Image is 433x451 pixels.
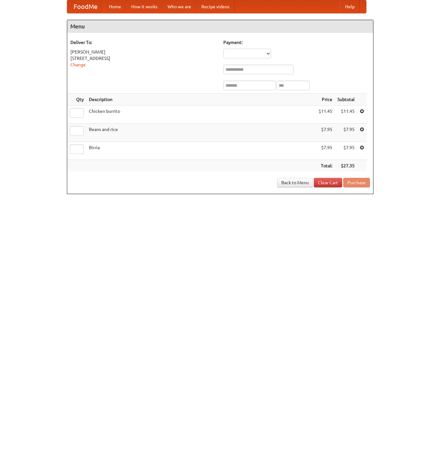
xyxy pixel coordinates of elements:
[67,20,373,33] h4: Menu
[343,178,370,187] button: Purchase
[70,39,217,46] h5: Deliver To:
[104,0,126,13] a: Home
[314,178,342,187] a: Clear Cart
[67,0,104,13] a: FoodMe
[86,94,316,105] th: Description
[70,55,217,62] div: [STREET_ADDRESS]
[316,142,335,160] td: $7.95
[86,124,316,142] td: Beans and rice
[70,62,86,67] a: Change
[335,94,357,105] th: Subtotal
[335,160,357,172] th: $27.35
[316,124,335,142] td: $7.95
[67,94,86,105] th: Qty
[86,142,316,160] td: Birria
[316,105,335,124] td: $11.45
[335,142,357,160] td: $7.95
[126,0,162,13] a: How it works
[86,105,316,124] td: Chicken burrito
[335,124,357,142] td: $7.95
[316,160,335,172] th: Total:
[335,105,357,124] td: $11.45
[70,49,217,55] div: [PERSON_NAME]
[196,0,235,13] a: Recipe videos
[316,94,335,105] th: Price
[162,0,196,13] a: Who we are
[340,0,360,13] a: Help
[277,178,313,187] a: Back to Menu
[223,39,370,46] h5: Payment:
